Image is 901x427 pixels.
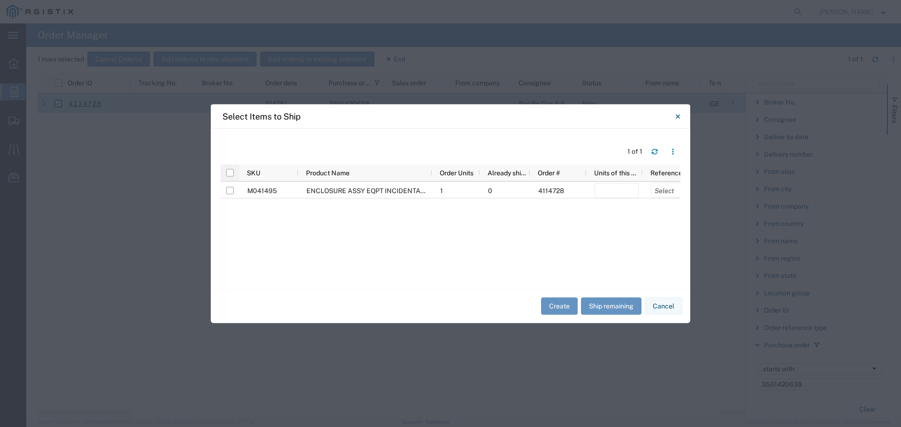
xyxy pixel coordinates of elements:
span: 4114728 [538,187,564,194]
span: ENCLOSURE ASSY EQPT INCIDENTAL 4'X6'6"X5 [306,187,458,194]
h4: Select Items to Ship [222,110,301,123]
button: Create [541,298,578,315]
span: SKU [247,169,260,176]
div: 1 of 1 [627,147,644,157]
span: Order Units [440,169,473,176]
span: Already shipped [488,169,527,176]
span: Units of this shipment [594,169,639,176]
button: Ship remaining [581,298,641,315]
span: Reference [650,169,682,176]
span: Product Name [306,169,350,176]
button: Close [668,107,687,126]
span: 0 [488,187,492,194]
span: 1 [440,187,443,194]
button: Refresh table [647,144,662,159]
span: M041495 [247,187,277,194]
button: Cancel [645,298,682,315]
span: Order # [538,169,560,176]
